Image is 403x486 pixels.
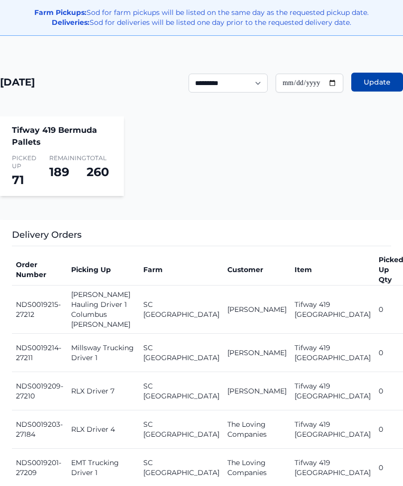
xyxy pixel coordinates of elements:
td: NDS0019214-27211 [12,334,67,373]
span: Picked Up [12,155,37,171]
h3: Delivery Orders [12,228,391,247]
td: [PERSON_NAME] [223,334,291,373]
td: Tifway 419 [GEOGRAPHIC_DATA] [291,286,375,334]
th: Customer [223,255,291,286]
td: [PERSON_NAME] [223,286,291,334]
span: Remaining [49,155,75,163]
td: RLX Driver 7 [67,373,139,411]
h4: Tifway 419 Bermuda Pallets [12,125,112,149]
span: 71 [12,173,24,188]
td: SC [GEOGRAPHIC_DATA] [139,411,223,449]
th: Farm [139,255,223,286]
span: 189 [49,165,69,180]
td: NDS0019209-27210 [12,373,67,411]
td: NDS0019203-27184 [12,411,67,449]
td: Tifway 419 [GEOGRAPHIC_DATA] [291,373,375,411]
strong: Farm Pickups: [34,8,87,17]
td: [PERSON_NAME] Hauling Driver 1 Columbus [PERSON_NAME] [67,286,139,334]
th: Picking Up [67,255,139,286]
span: Total [87,155,112,163]
td: RLX Driver 4 [67,411,139,449]
th: Item [291,255,375,286]
td: SC [GEOGRAPHIC_DATA] [139,286,223,334]
td: Millsway Trucking Driver 1 [67,334,139,373]
span: 260 [87,165,109,180]
td: Tifway 419 [GEOGRAPHIC_DATA] [291,334,375,373]
td: [PERSON_NAME] [223,373,291,411]
button: Update [351,73,403,92]
td: SC [GEOGRAPHIC_DATA] [139,334,223,373]
td: NDS0019215-27212 [12,286,67,334]
td: SC [GEOGRAPHIC_DATA] [139,373,223,411]
th: Order Number [12,255,67,286]
td: The Loving Companies [223,411,291,449]
strong: Deliveries: [52,18,90,27]
td: Tifway 419 [GEOGRAPHIC_DATA] [291,411,375,449]
span: Update [364,78,391,88]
